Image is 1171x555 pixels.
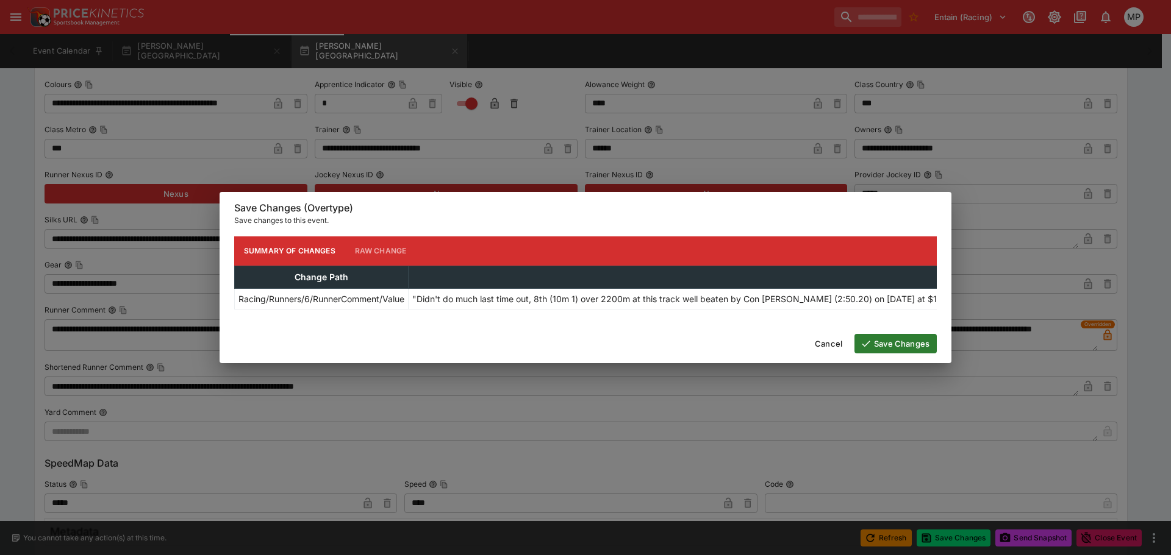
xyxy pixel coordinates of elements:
button: Raw Change [345,236,417,266]
button: Save Changes [854,334,937,353]
p: Racing/Runners/6/RunnerComment/Value [238,292,404,305]
button: Cancel [808,334,850,353]
th: Change Path [235,266,409,288]
h6: Save Changes (Overtype) [234,202,937,214]
button: Summary of Changes [234,236,345,266]
p: Save changes to this event. [234,214,937,227]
